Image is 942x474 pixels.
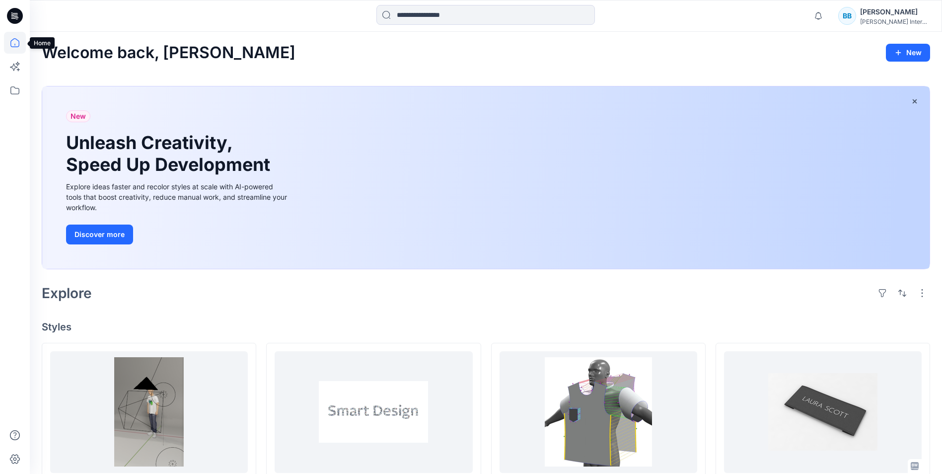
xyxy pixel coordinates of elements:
h1: Unleash Creativity, Speed Up Development [66,132,275,175]
h4: Styles [42,321,930,333]
div: [PERSON_NAME] [860,6,930,18]
span: New [71,110,86,122]
a: Otto Accessoires [724,351,922,473]
a: Discover more [66,225,290,244]
h2: Explore [42,285,92,301]
h2: Welcome back, [PERSON_NAME] [42,44,295,62]
div: BB [838,7,856,25]
a: Scene camera + light [50,351,248,473]
a: Smart Design Video [275,351,472,473]
div: Explore ideas faster and recolor styles at scale with AI-powered tools that boost creativity, red... [66,181,290,213]
a: Browzwear Manual [500,351,697,473]
button: New [886,44,930,62]
div: [PERSON_NAME] International [860,18,930,25]
button: Discover more [66,225,133,244]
